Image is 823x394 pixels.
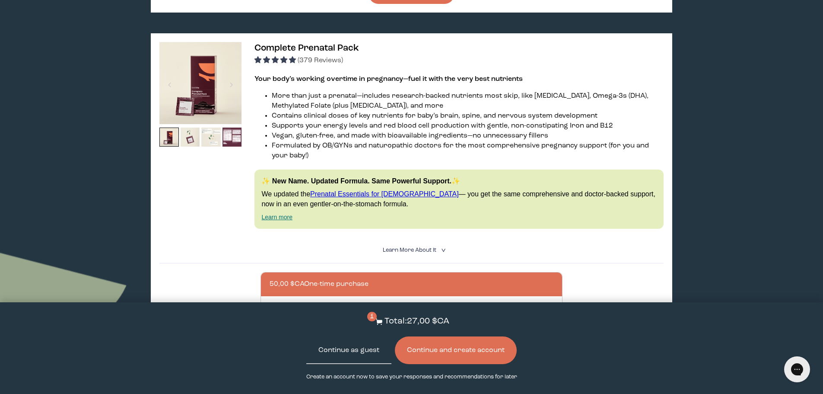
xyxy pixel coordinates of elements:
[439,248,447,253] i: <
[383,247,436,253] span: Learn More About it
[395,336,517,364] button: Continue and create account
[272,131,663,141] li: Vegan, gluten-free, and made with bioavailable ingredients—no unnecessary fillers
[384,315,449,328] p: Total: 27,00 $CA
[261,189,656,209] p: We updated the — you get the same comprehensive and doctor-backed support, now in an even gentler...
[272,121,663,131] li: Supports your energy levels and red blood cell production with gentle, non-constipating Iron and B12
[261,214,292,221] a: Learn more
[272,91,663,111] li: More than just a prenatal—includes research-backed nutrients most skip, like [MEDICAL_DATA], Omeg...
[261,177,460,185] strong: ✨ New Name. Updated Formula. Same Powerful Support.✨
[306,336,391,364] button: Continue as guest
[310,190,459,198] a: Prenatal Essentials for [DEMOGRAPHIC_DATA]
[181,128,200,147] img: thumbnail image
[254,57,298,64] span: 4.91 stars
[201,128,221,147] img: thumbnail image
[272,111,663,121] li: Contains clinical doses of key nutrients for baby’s brain, spine, and nervous system development
[254,44,359,53] span: Complete Prenatal Pack
[222,128,242,147] img: thumbnail image
[383,246,441,254] summary: Learn More About it <
[367,312,377,321] span: 1
[159,42,241,124] img: thumbnail image
[780,353,814,385] iframe: Gorgias live chat messenger
[254,76,523,83] strong: Your body’s working overtime in pregnancy—fuel it with the very best nutrients
[272,141,663,161] li: Formulated by OB/GYNs and naturopathic doctors for the most comprehensive pregnancy support (for ...
[306,373,517,381] p: Create an account now to save your responses and recommendations for later
[159,128,179,147] img: thumbnail image
[298,57,343,64] span: (379 Reviews)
